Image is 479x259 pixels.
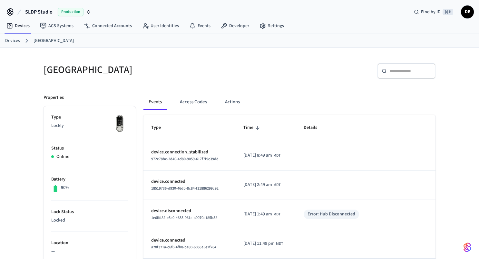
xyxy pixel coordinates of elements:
p: 90% [61,184,69,191]
p: Properties [44,94,64,101]
button: Access Codes [175,94,212,110]
a: ACS Systems [35,20,79,32]
span: Details [304,123,326,133]
span: Production [58,8,83,16]
div: America/Denver [243,240,283,247]
a: Settings [254,20,289,32]
p: Lockly [51,122,128,129]
div: America/Denver [243,152,280,159]
div: America/Denver [243,181,280,188]
a: [GEOGRAPHIC_DATA] [34,37,74,44]
p: — [51,248,128,255]
p: Type [51,114,128,121]
button: Actions [220,94,245,110]
span: [DATE] 8:49 am [243,152,272,159]
div: Error: Hub Disconnected [308,211,355,218]
span: Find by ID [421,9,441,15]
a: Developer [216,20,254,32]
span: MDT [273,153,280,159]
p: Lock Status [51,209,128,215]
span: [DATE] 11:49 pm [243,240,275,247]
span: 1e6ffd82-e5c0-4655-961c-a9070c185b52 [151,215,217,221]
img: SeamLogoGradient.69752ec5.svg [464,242,471,253]
p: device.connected [151,178,228,185]
span: ⌘ K [443,9,453,15]
a: User Identities [137,20,184,32]
p: Location [51,240,128,246]
span: MDT [273,212,280,217]
p: device.disconnected [151,208,228,214]
a: Connected Accounts [79,20,137,32]
a: Devices [1,20,35,32]
span: [DATE] 1:49 am [243,211,272,218]
span: DB [462,6,473,18]
a: Events [184,20,216,32]
span: SLDP Studio [25,8,53,16]
span: MDT [273,182,280,188]
span: 972c78bc-2d40-4d80-9059-617f7f9c39dd [151,156,219,162]
p: Status [51,145,128,152]
button: Events [143,94,167,110]
span: MDT [276,241,283,247]
span: [DATE] 2:49 am [243,181,272,188]
p: Online [56,153,69,160]
span: Type [151,123,169,133]
span: Time [243,123,262,133]
h5: [GEOGRAPHIC_DATA] [44,63,236,77]
span: 18519736-d930-46db-8c84-f11886299c92 [151,186,219,191]
span: a28f321a-c6f0-4fb8-be90-6066a5e2f264 [151,244,216,250]
div: ant example [143,94,435,110]
p: Battery [51,176,128,183]
a: Devices [5,37,20,44]
img: Lockly Vision Lock, Front [112,114,128,133]
button: DB [461,5,474,18]
div: America/Denver [243,211,280,218]
p: Locked [51,217,128,224]
p: device.connection_stabilized [151,149,228,156]
p: device.connected [151,237,228,244]
div: Find by ID⌘ K [409,6,458,18]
